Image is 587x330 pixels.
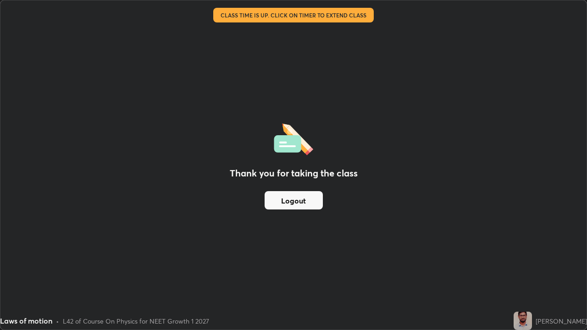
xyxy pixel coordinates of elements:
[274,121,313,155] img: offlineFeedback.1438e8b3.svg
[230,166,358,180] h2: Thank you for taking the class
[514,312,532,330] img: 999cd64d9fd9493084ef9f6136016bc7.jpg
[536,316,587,326] div: [PERSON_NAME]
[63,316,209,326] div: L42 of Course On Physics for NEET Growth 1 2027
[265,191,323,209] button: Logout
[56,316,59,326] div: •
